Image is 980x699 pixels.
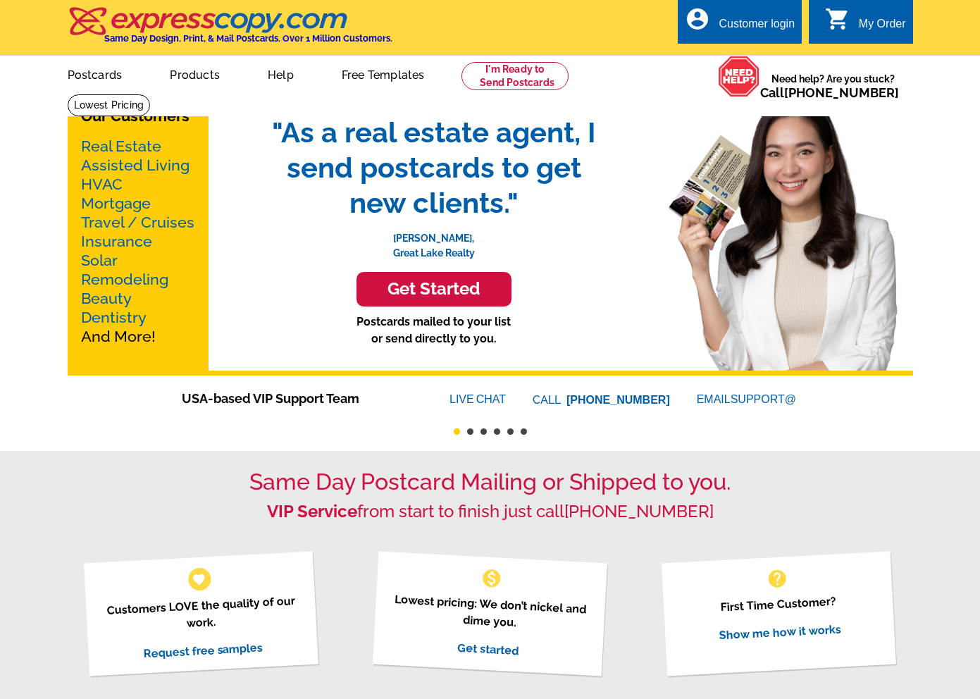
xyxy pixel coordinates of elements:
[81,233,152,250] a: Insurance
[390,590,590,635] p: Lowest pricing: We don’t nickel and dime you.
[101,592,301,636] p: Customers LOVE the quality of our work.
[81,271,168,288] a: Remodeling
[718,56,760,97] img: help
[258,314,610,347] p: Postcards mailed to your list or send directly to you.
[533,392,563,409] font: CALL
[494,428,500,435] button: 4 of 6
[760,72,906,100] span: Need help? Are you stuck?
[68,469,913,495] h1: Same Day Postcard Mailing or Shipped to you.
[81,309,147,326] a: Dentistry
[104,33,392,44] h4: Same Day Design, Print, & Mail Postcards. Over 1 Million Customers.
[258,272,610,307] a: Get Started
[784,85,899,100] a: [PHONE_NUMBER]
[825,6,850,32] i: shopping_cart
[45,57,145,90] a: Postcards
[449,393,506,405] a: LIVECHAT
[81,137,195,346] p: And More!
[564,501,714,521] a: [PHONE_NUMBER]
[374,279,494,299] h3: Get Started
[147,57,242,90] a: Products
[143,641,263,660] a: Request free samples
[258,115,610,221] span: "As a real estate agent, I send postcards to get new clients."
[719,622,841,642] a: Show me how it works
[81,252,118,269] a: Solar
[566,394,670,406] a: [PHONE_NUMBER]
[81,175,123,193] a: HVAC
[81,290,132,307] a: Beauty
[480,428,487,435] button: 3 of 6
[81,156,190,174] a: Assisted Living
[182,389,407,408] span: USA-based VIP Support Team
[521,428,527,435] button: 6 of 6
[825,16,906,33] a: shopping_cart My Order
[68,17,392,44] a: Same Day Design, Print, & Mail Postcards. Over 1 Million Customers.
[507,428,514,435] button: 5 of 6
[192,571,206,586] span: favorite
[679,590,878,618] p: First Time Customer?
[760,85,899,100] span: Call
[258,221,610,261] p: [PERSON_NAME], Great Lake Realty
[267,501,357,521] strong: VIP Service
[719,18,795,37] div: Customer login
[319,57,447,90] a: Free Templates
[449,391,476,408] font: LIVE
[467,428,473,435] button: 2 of 6
[81,137,161,155] a: Real Estate
[81,214,194,231] a: Travel / Cruises
[685,6,710,32] i: account_circle
[859,18,906,37] div: My Order
[766,567,788,590] span: help
[68,502,913,522] h2: from start to finish just call
[457,641,519,657] a: Get started
[480,567,503,590] span: monetization_on
[697,393,798,405] a: EMAILSUPPORT@
[81,194,151,212] a: Mortgage
[245,57,316,90] a: Help
[731,391,798,408] font: SUPPORT@
[454,428,460,435] button: 1 of 6
[685,16,795,33] a: account_circle Customer login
